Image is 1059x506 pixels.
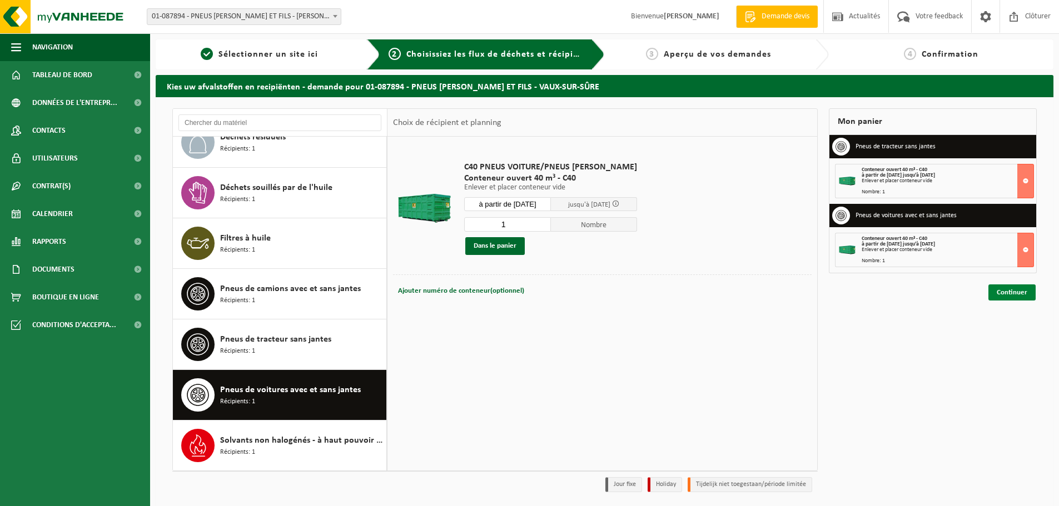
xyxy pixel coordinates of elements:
[220,447,255,458] span: Récipients: 1
[568,201,610,208] span: jusqu'à [DATE]
[387,109,507,137] div: Choix de récipient et planning
[220,295,255,306] span: Récipients: 1
[220,194,255,205] span: Récipients: 1
[646,48,658,60] span: 3
[220,245,255,255] span: Récipients: 1
[178,114,381,131] input: Chercher du matériel
[220,282,361,295] span: Pneus de camions avec et sans jantes
[220,181,332,194] span: Déchets souillés par de l'huile
[32,200,73,228] span: Calendrier
[220,232,271,245] span: Filtres à huile
[736,6,818,28] a: Demande devis
[220,131,286,144] span: Déchets résiduels
[173,269,387,319] button: Pneus de camions avec et sans jantes Récipients: 1
[173,117,387,168] button: Déchets résiduels Récipients: 1
[173,370,387,420] button: Pneus de voitures avec et sans jantes Récipients: 1
[648,477,682,492] li: Holiday
[398,287,524,294] span: Ajouter numéro de conteneur(optionnel)
[389,48,401,60] span: 2
[862,167,927,173] span: Conteneur ouvert 40 m³ - C40
[688,477,812,492] li: Tijdelijk niet toegestaan/période limitée
[605,477,642,492] li: Jour fixe
[32,89,117,117] span: Données de l'entrepr...
[156,75,1053,97] h2: Kies uw afvalstoffen en recipiënten - demande pour 01-087894 - PNEUS [PERSON_NAME] ET FILS - VAUX...
[904,48,916,60] span: 4
[551,217,638,232] span: Nombre
[32,33,73,61] span: Navigation
[32,311,116,339] span: Conditions d'accepta...
[862,241,935,247] strong: à partir de [DATE] jusqu'à [DATE]
[856,207,957,224] h3: Pneus de voitures avec et sans jantes
[173,218,387,269] button: Filtres à huile Récipients: 1
[220,144,255,154] span: Récipients: 1
[862,236,927,242] span: Conteneur ouvert 40 m³ - C40
[161,48,358,61] a: 1Sélectionner un site ici
[464,162,637,173] span: C40 PNEUS VOITURE/PNEUS [PERSON_NAME]
[862,247,1033,253] div: Enlever et placer conteneur vide
[759,11,812,22] span: Demande devis
[220,434,384,447] span: Solvants non halogénés - à haut pouvoir calorifique en fût 200L
[397,283,525,299] button: Ajouter numéro de conteneur(optionnel)
[464,173,637,184] span: Conteneur ouvert 40 m³ - C40
[862,178,1033,184] div: Enlever et placer conteneur vide
[173,420,387,470] button: Solvants non halogénés - à haut pouvoir calorifique en fût 200L Récipients: 1
[856,138,936,156] h3: Pneus de tracteur sans jantes
[465,237,525,255] button: Dans le panier
[32,228,66,255] span: Rapports
[201,48,213,60] span: 1
[173,168,387,218] button: Déchets souillés par de l'huile Récipients: 1
[664,50,771,59] span: Aperçu de vos demandes
[862,258,1033,264] div: Nombre: 1
[32,144,78,172] span: Utilisateurs
[32,61,92,89] span: Tableau de bord
[32,255,74,283] span: Documents
[32,117,66,144] span: Contacts
[173,319,387,370] button: Pneus de tracteur sans jantes Récipients: 1
[218,50,318,59] span: Sélectionner un site ici
[988,284,1036,300] a: Continuer
[220,397,255,407] span: Récipients: 1
[32,172,71,200] span: Contrat(s)
[862,189,1033,195] div: Nombre: 1
[220,346,255,357] span: Récipients: 1
[32,283,99,311] span: Boutique en ligne
[664,12,719,21] strong: [PERSON_NAME]
[406,50,591,59] span: Choisissiez les flux de déchets et récipients
[922,50,978,59] span: Confirmation
[464,184,637,192] p: Enlever et placer conteneur vide
[862,172,935,178] strong: à partir de [DATE] jusqu'à [DATE]
[220,383,361,397] span: Pneus de voitures avec et sans jantes
[829,108,1037,135] div: Mon panier
[220,333,331,346] span: Pneus de tracteur sans jantes
[464,197,551,211] input: Sélectionnez date
[147,8,341,25] span: 01-087894 - PNEUS ALBERT FERON ET FILS - VAUX-SUR-SÛRE
[147,9,341,24] span: 01-087894 - PNEUS ALBERT FERON ET FILS - VAUX-SUR-SÛRE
